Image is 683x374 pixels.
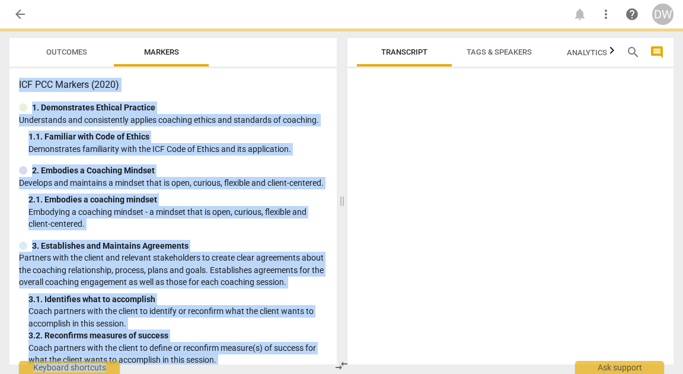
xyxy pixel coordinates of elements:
p: 2. Embodies a Coaching Mindset [32,164,155,177]
span: help [625,7,639,21]
button: DW [652,4,674,25]
span: Outcomes [46,47,87,56]
p: Coach partners with the client to identify or reconfirm what the client wants to accomplish in th... [28,305,327,329]
span: Analytics [567,48,622,57]
button: Search [624,43,643,62]
p: Understands and consistently applies coaching ethics and standards of coaching. [19,114,327,126]
div: 3. 2. Reconfirms measures of success [28,329,327,342]
span: search [626,45,640,59]
div: 1. 1. Familiar with Code of Ethics [28,131,327,143]
span: arrow_back [13,7,27,21]
p: Demonstrates familiarity with the ICF Code of Ethics and its application. [28,143,327,156]
p: 1. Demonstrates Ethical Practice [32,102,155,114]
button: Show/Hide comments [647,43,666,62]
p: 3. Establishes and Maintains Agreements [32,240,189,252]
span: Transcript [381,47,427,56]
div: Keyboard shortcuts [19,361,120,374]
p: Partners with the client and relevant stakeholders to create clear agreements about the coaching ... [19,252,327,289]
p: Develops and maintains a mindset that is open, curious, flexible and client-centered. [19,177,327,189]
p: Coach partners with the client to define or reconfirm measure(s) of success for what the client w... [28,342,327,366]
div: 2. 1. Embodies a coaching mindset [28,194,327,206]
div: 3. 1. Identifies what to accomplish [28,293,327,306]
span: comment [650,45,664,59]
span: Tags & Speakers [467,47,532,56]
a: Help [621,4,643,25]
h3: ICF PCC Markers (2020) [19,78,327,92]
span: more_vert [599,7,613,21]
span: Markers [144,47,179,56]
div: Ask support [575,361,664,374]
p: Embodying a coaching mindset - a mindset that is open, curious, flexible and client-centered. [28,206,327,230]
span: compare_arrows [334,359,349,373]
